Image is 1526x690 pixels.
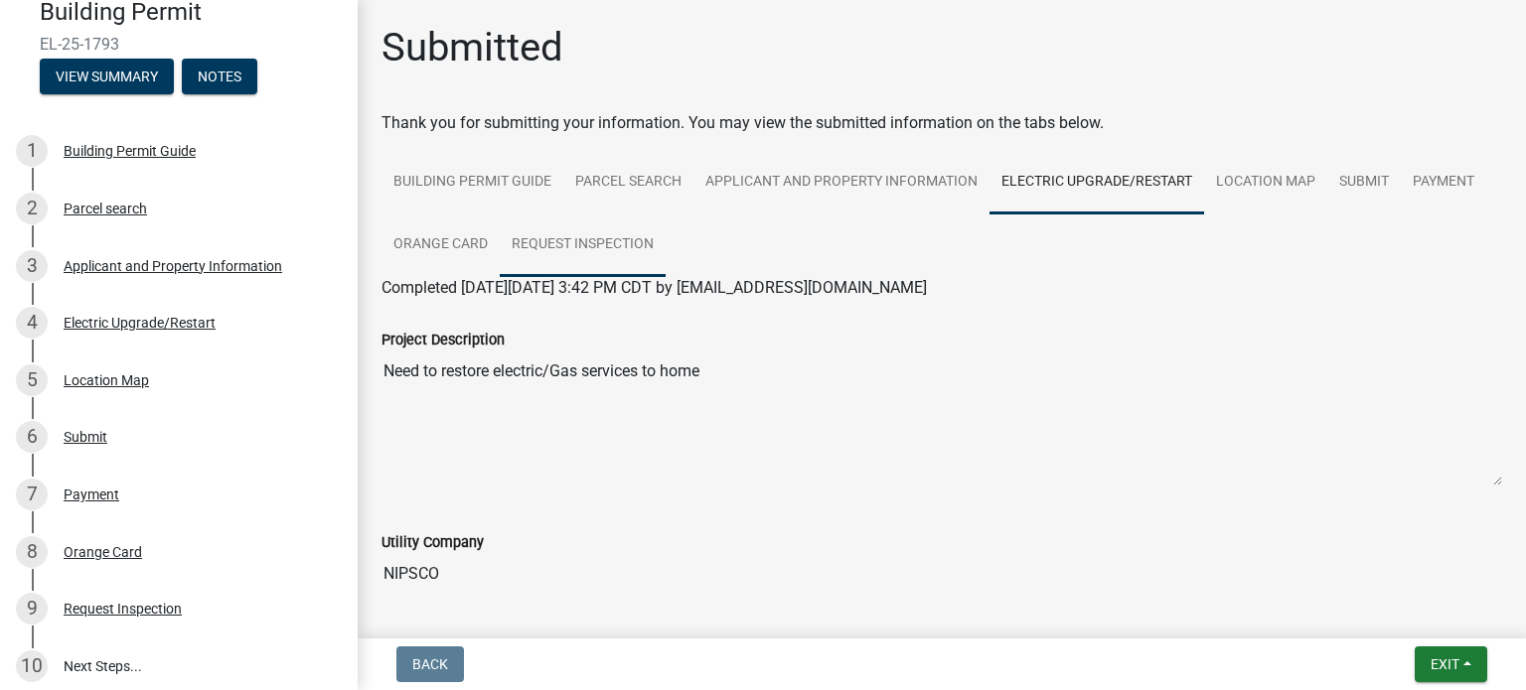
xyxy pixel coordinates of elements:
[64,144,196,158] div: Building Permit Guide
[381,111,1502,135] div: Thank you for submitting your information. You may view the submitted information on the tabs below.
[64,259,282,273] div: Applicant and Property Information
[1431,656,1459,672] span: Exit
[990,151,1204,214] a: Electric Upgrade/Restart
[381,334,505,347] label: Project Description
[16,479,48,510] div: 7
[64,202,147,215] div: Parcel search
[16,193,48,224] div: 2
[64,545,142,559] div: Orange Card
[381,278,927,297] span: Completed [DATE][DATE] 3:42 PM CDT by [EMAIL_ADDRESS][DOMAIN_NAME]
[182,69,257,85] wm-modal-confirm: Notes
[412,656,448,672] span: Back
[1204,151,1327,214] a: Location Map
[16,593,48,624] div: 9
[64,602,182,616] div: Request Inspection
[16,650,48,682] div: 10
[16,135,48,167] div: 1
[500,213,666,277] a: Request Inspection
[381,213,500,277] a: Orange Card
[40,69,174,85] wm-modal-confirm: Summary
[182,59,257,94] button: Notes
[64,487,119,501] div: Payment
[381,536,484,550] label: Utility Company
[1401,151,1486,214] a: Payment
[64,373,149,387] div: Location Map
[381,351,1502,486] textarea: Need to restore electric/Gas services to home
[381,24,563,71] h1: Submitted
[16,364,48,396] div: 5
[40,35,318,54] span: EL-25-1793
[16,536,48,568] div: 8
[381,151,563,214] a: Building Permit Guide
[16,421,48,453] div: 6
[1415,646,1487,682] button: Exit
[16,307,48,339] div: 4
[1327,151,1401,214] a: Submit
[40,59,174,94] button: View Summary
[64,430,107,444] div: Submit
[693,151,990,214] a: Applicant and Property Information
[64,316,216,330] div: Electric Upgrade/Restart
[563,151,693,214] a: Parcel search
[16,250,48,282] div: 3
[396,646,464,682] button: Back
